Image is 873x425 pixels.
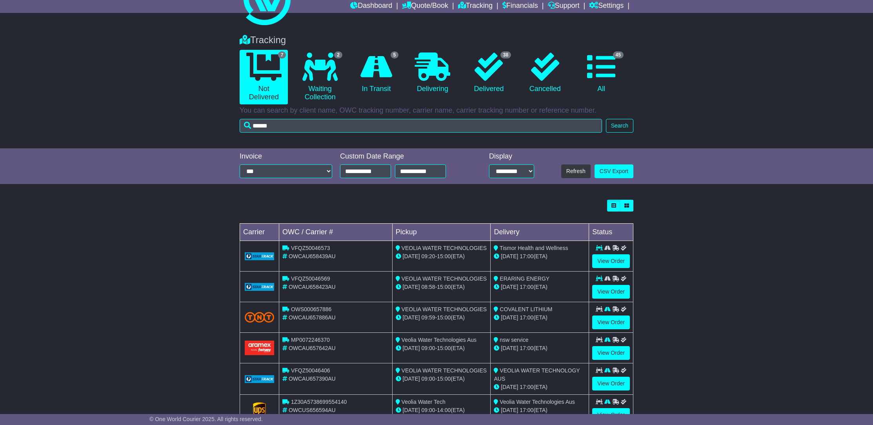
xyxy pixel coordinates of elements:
span: Tismor Health and Wellness [500,245,568,251]
span: MP0072246370 [291,337,330,343]
span: 09:00 [422,345,435,351]
div: Display [489,152,534,161]
span: [DATE] [501,407,518,413]
span: Veolia Water Technologies Aus [500,399,575,405]
div: (ETA) [494,314,586,322]
span: Veolia Water Tech [402,399,446,405]
div: - (ETA) [396,314,487,322]
span: 09:59 [422,314,435,321]
span: [DATE] [403,407,420,413]
span: 17:00 [520,384,533,390]
div: Invoice [240,152,332,161]
a: View Order [592,316,630,329]
span: 17:00 [520,314,533,321]
div: - (ETA) [396,375,487,383]
div: (ETA) [494,406,586,414]
span: 09:20 [422,253,435,259]
img: Aramex.png [245,341,274,355]
td: OWC / Carrier # [279,224,393,241]
span: [DATE] [501,284,518,290]
a: 38 Delivered [465,50,513,96]
span: VEOLIA WATER TECHNOLOGIES [402,275,487,282]
span: [DATE] [501,314,518,321]
div: (ETA) [494,283,586,291]
span: [DATE] [403,314,420,321]
span: 15:00 [437,253,451,259]
button: Search [606,119,633,133]
span: 09:00 [422,376,435,382]
span: COVALENT LITHIUM [500,306,552,312]
span: OWCAU658423AU [289,284,336,290]
div: (ETA) [494,344,586,352]
td: Pickup [392,224,491,241]
span: Veolia Water Technologies Aus [402,337,477,343]
span: 38 [500,51,511,58]
a: CSV Export [595,164,633,178]
span: nsw service [500,337,528,343]
div: Custom Date Range [340,152,466,161]
span: 14:00 [437,407,451,413]
span: [DATE] [403,284,420,290]
span: 15:00 [437,284,451,290]
a: Cancelled [521,50,569,96]
span: [DATE] [403,345,420,351]
a: 5 In Transit [352,50,400,96]
span: [DATE] [403,253,420,259]
span: OWCUS656594AU [289,407,336,413]
span: © One World Courier 2025. All rights reserved. [149,416,263,422]
img: TNT_Domestic.png [245,312,274,323]
div: - (ETA) [396,283,487,291]
a: View Order [592,408,630,422]
td: Status [589,224,633,241]
span: 15:00 [437,345,451,351]
span: [DATE] [403,376,420,382]
span: ERARING ENERGY [500,275,549,282]
span: VFQZ50046569 [291,275,330,282]
p: You can search by client name, OWC tracking number, carrier name, carrier tracking number or refe... [240,106,633,115]
span: 15:00 [437,314,451,321]
img: GetCarrierServiceLogo [245,252,274,260]
span: [DATE] [501,253,518,259]
span: VEOLIA WATER TECHNOLOGIES [402,367,487,374]
a: View Order [592,254,630,268]
span: 5 [391,51,399,58]
div: (ETA) [494,383,586,391]
a: 7 Not Delivered [240,50,288,104]
img: GetCarrierServiceLogo [253,402,266,418]
img: GetCarrierServiceLogo [245,375,274,383]
span: 1Z30A5738699554140 [291,399,347,405]
div: - (ETA) [396,344,487,352]
span: 45 [613,51,624,58]
span: 17:00 [520,284,533,290]
div: Tracking [236,35,637,46]
a: 45 All [577,50,626,96]
span: OWCAU657390AU [289,376,336,382]
span: 09:00 [422,407,435,413]
div: - (ETA) [396,406,487,414]
a: Delivering [408,50,457,96]
img: GetCarrierServiceLogo [245,283,274,291]
span: VEOLIA WATER TECHNOLOGIES [402,245,487,251]
button: Refresh [561,164,591,178]
span: [DATE] [501,345,518,351]
span: VFQZ50046406 [291,367,330,374]
span: 17:00 [520,345,533,351]
span: 17:00 [520,253,533,259]
span: VEOLIA WATER TECHNOLOGY AUS [494,367,580,382]
span: OWCAU657886AU [289,314,336,321]
div: (ETA) [494,252,586,261]
span: OWCAU657642AU [289,345,336,351]
span: OWS000657886 [291,306,332,312]
a: 2 Waiting Collection [296,50,344,104]
td: Carrier [240,224,279,241]
a: View Order [592,377,630,390]
span: 15:00 [437,376,451,382]
td: Delivery [491,224,589,241]
span: 7 [278,51,286,58]
span: VFQZ50046573 [291,245,330,251]
div: - (ETA) [396,252,487,261]
span: 08:58 [422,284,435,290]
span: [DATE] [501,384,518,390]
span: VEOLIA WATER TECHNOLOGIES [402,306,487,312]
span: 17:00 [520,407,533,413]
